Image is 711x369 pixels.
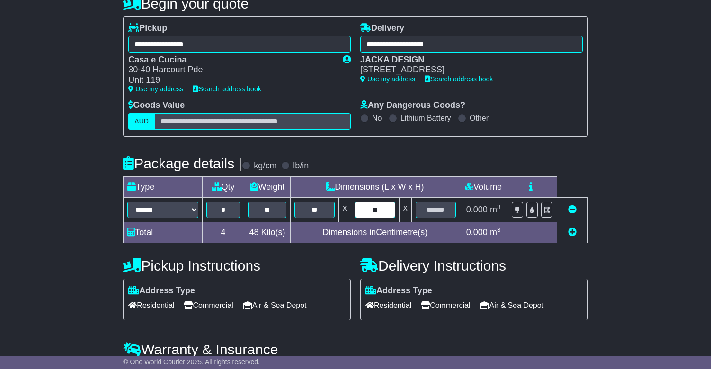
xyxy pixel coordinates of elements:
[243,298,307,313] span: Air & Sea Depot
[400,114,451,123] label: Lithium Battery
[497,203,501,211] sup: 3
[568,228,577,237] a: Add new item
[293,161,309,171] label: lb/in
[124,176,203,197] td: Type
[360,75,415,83] a: Use my address
[184,298,233,313] span: Commercial
[360,55,573,65] div: JACKA DESIGN
[466,228,488,237] span: 0.000
[244,176,290,197] td: Weight
[128,298,174,313] span: Residential
[365,298,411,313] span: Residential
[123,358,260,366] span: © One World Courier 2025. All rights reserved.
[425,75,493,83] a: Search address book
[254,161,276,171] label: kg/cm
[490,228,501,237] span: m
[128,100,185,111] label: Goods Value
[128,23,167,34] label: Pickup
[466,205,488,214] span: 0.000
[128,65,333,75] div: 30-40 Harcourt Pde
[360,258,588,273] h4: Delivery Instructions
[128,286,195,296] label: Address Type
[290,222,460,243] td: Dimensions in Centimetre(s)
[338,197,351,222] td: x
[360,100,465,111] label: Any Dangerous Goods?
[490,205,501,214] span: m
[290,176,460,197] td: Dimensions (L x W x H)
[193,85,261,93] a: Search address book
[365,286,432,296] label: Address Type
[480,298,543,313] span: Air & Sea Depot
[123,258,351,273] h4: Pickup Instructions
[460,176,507,197] td: Volume
[128,55,333,65] div: Casa e Cucina
[249,228,258,237] span: 48
[568,205,577,214] a: Remove this item
[372,114,382,123] label: No
[497,226,501,233] sup: 3
[123,342,587,357] h4: Warranty & Insurance
[470,114,489,123] label: Other
[399,197,411,222] td: x
[128,85,183,93] a: Use my address
[244,222,290,243] td: Kilo(s)
[123,156,242,171] h4: Package details |
[128,113,155,130] label: AUD
[360,65,573,75] div: [STREET_ADDRESS]
[203,222,244,243] td: 4
[203,176,244,197] td: Qty
[128,75,333,86] div: Unit 119
[360,23,404,34] label: Delivery
[124,222,203,243] td: Total
[421,298,470,313] span: Commercial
